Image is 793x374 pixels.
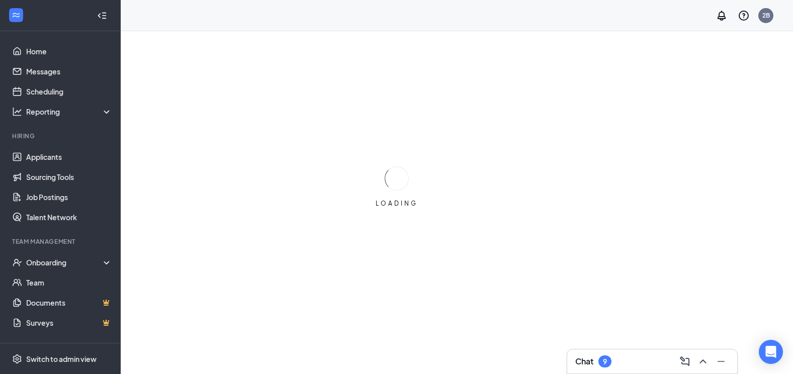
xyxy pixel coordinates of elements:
svg: Analysis [12,107,22,117]
div: 9 [603,357,607,366]
svg: ChevronUp [697,355,709,367]
svg: Notifications [716,10,728,22]
a: Talent Network [26,207,112,227]
a: Sourcing Tools [26,167,112,187]
div: Open Intercom Messenger [759,340,783,364]
div: Reporting [26,107,113,117]
svg: UserCheck [12,257,22,267]
a: Team [26,272,112,293]
svg: Minimize [715,355,727,367]
a: Applicants [26,147,112,167]
svg: WorkstreamLogo [11,10,21,20]
svg: Settings [12,354,22,364]
a: SurveysCrown [26,313,112,333]
h3: Chat [575,356,593,367]
a: Job Postings [26,187,112,207]
svg: ComposeMessage [679,355,691,367]
div: Hiring [12,132,110,140]
div: 2B [762,11,770,20]
a: Messages [26,61,112,81]
div: LOADING [372,199,422,208]
a: Home [26,41,112,61]
svg: Collapse [97,11,107,21]
div: Team Management [12,237,110,246]
svg: QuestionInfo [738,10,750,22]
button: ChevronUp [695,353,711,369]
button: Minimize [713,353,729,369]
a: DocumentsCrown [26,293,112,313]
div: Switch to admin view [26,354,97,364]
button: ComposeMessage [677,353,693,369]
div: Onboarding [26,257,104,267]
a: Scheduling [26,81,112,102]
